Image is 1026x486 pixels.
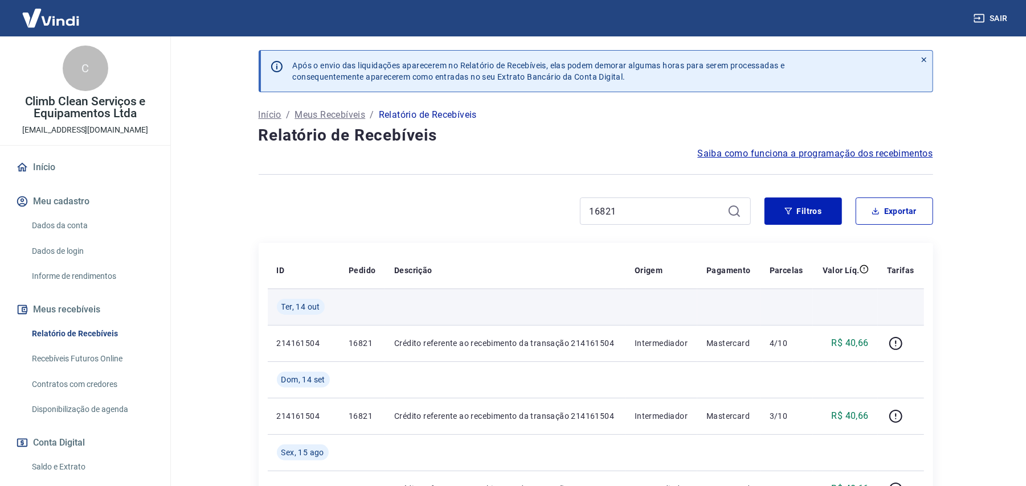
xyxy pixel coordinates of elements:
[887,265,914,276] p: Tarifas
[63,46,108,91] div: C
[27,398,157,421] a: Disponibilização de agenda
[259,124,933,147] h4: Relatório de Recebíveis
[635,410,688,422] p: Intermediador
[27,455,157,479] a: Saldo e Extrato
[277,410,331,422] p: 214161504
[856,197,933,225] button: Exportar
[770,410,804,422] p: 3/10
[349,265,375,276] p: Pedido
[293,60,785,83] p: Após o envio das liquidações aparecerem no Relatório de Recebíveis, elas podem demorar algumas ho...
[765,197,842,225] button: Filtros
[14,189,157,214] button: Meu cadastro
[832,409,869,423] p: R$ 40,66
[394,337,616,349] p: Crédito referente ao recebimento da transação 214161504
[286,108,290,122] p: /
[394,410,616,422] p: Crédito referente ao recebimento da transação 214161504
[14,430,157,455] button: Conta Digital
[770,337,804,349] p: 4/10
[394,265,432,276] p: Descrição
[698,147,933,160] a: Saiba como funciona a programação dos recebimentos
[281,447,324,458] span: Sex, 15 ago
[349,410,376,422] p: 16821
[27,373,157,396] a: Contratos com credores
[635,265,663,276] p: Origem
[349,337,376,349] p: 16821
[14,297,157,322] button: Meus recebíveis
[706,410,751,422] p: Mastercard
[379,108,477,122] p: Relatório de Recebíveis
[277,265,285,276] p: ID
[9,96,161,120] p: Climb Clean Serviços e Equipamentos Ltda
[706,337,751,349] p: Mastercard
[14,1,88,35] img: Vindi
[770,265,803,276] p: Parcelas
[277,337,331,349] p: 214161504
[14,155,157,180] a: Início
[590,203,723,220] input: Busque pelo número do pedido
[635,337,688,349] p: Intermediador
[281,374,325,385] span: Dom, 14 set
[832,336,869,350] p: R$ 40,66
[823,265,860,276] p: Valor Líq.
[281,301,320,312] span: Ter, 14 out
[27,240,157,263] a: Dados de login
[27,265,157,288] a: Informe de rendimentos
[22,124,148,136] p: [EMAIL_ADDRESS][DOMAIN_NAME]
[259,108,281,122] a: Início
[971,8,1012,29] button: Sair
[370,108,374,122] p: /
[27,322,157,345] a: Relatório de Recebíveis
[27,347,157,370] a: Recebíveis Futuros Online
[27,214,157,237] a: Dados da conta
[706,265,751,276] p: Pagamento
[295,108,365,122] a: Meus Recebíveis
